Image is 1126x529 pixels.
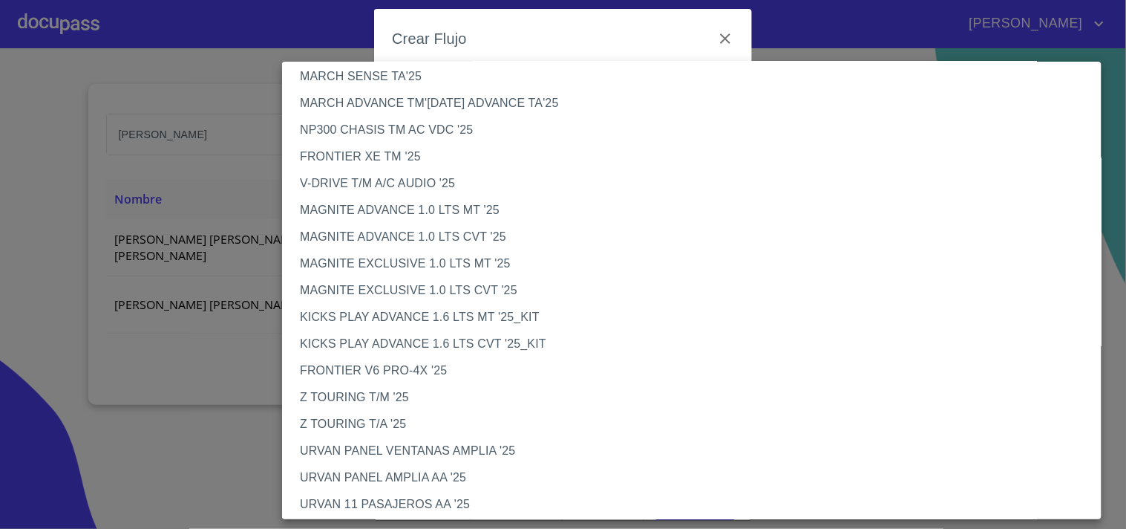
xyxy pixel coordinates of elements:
li: MAGNITE ADVANCE 1.0 LTS MT '25 [282,197,1114,224]
li: MARCH SENSE TA'25 [282,63,1114,90]
li: URVAN 11 PASAJEROS AA '25 [282,491,1114,518]
li: MAGNITE EXCLUSIVE 1.0 LTS CVT '25 [282,277,1114,304]
li: MARCH ADVANCE TM'[DATE] ADVANCE TA'25 [282,90,1114,117]
li: URVAN PANEL AMPLIA AA '25 [282,464,1114,491]
li: NP300 CHASIS TM AC VDC '25 [282,117,1114,143]
li: V-DRIVE T/M A/C AUDIO '25 [282,170,1114,197]
li: URVAN PANEL VENTANAS AMPLIA '25 [282,438,1114,464]
li: KICKS PLAY ADVANCE 1.6 LTS CVT '25_KIT [282,331,1114,357]
li: FRONTIER XE TM '25 [282,143,1114,170]
li: Z TOURING T/M '25 [282,384,1114,411]
li: FRONTIER V6 PRO-4X '25 [282,357,1114,384]
li: MAGNITE EXCLUSIVE 1.0 LTS MT '25 [282,250,1114,277]
li: KICKS PLAY ADVANCE 1.6 LTS MT '25_KIT [282,304,1114,331]
li: MAGNITE ADVANCE 1.0 LTS CVT '25 [282,224,1114,250]
li: Z TOURING T/A '25 [282,411,1114,438]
